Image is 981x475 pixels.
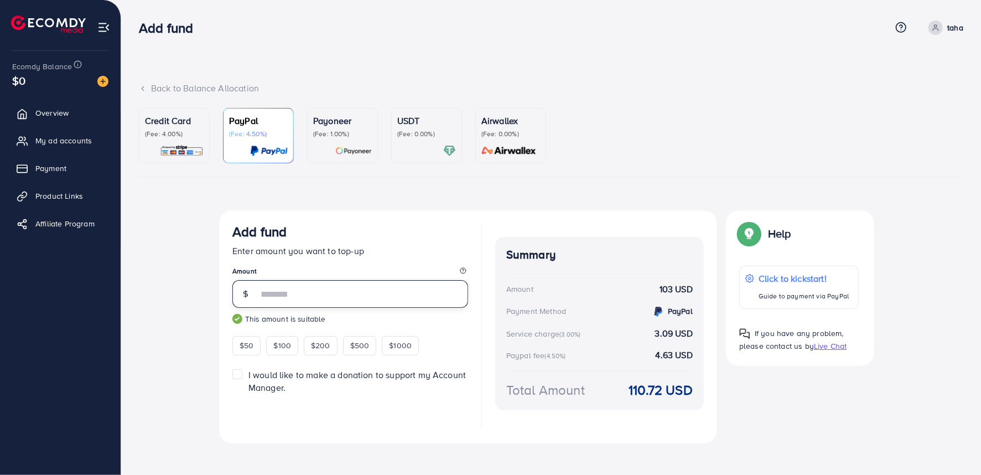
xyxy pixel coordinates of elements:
img: card [335,144,372,157]
span: $50 [240,340,253,351]
a: taha [924,20,963,35]
h3: Add fund [139,20,202,36]
a: Product Links [8,185,112,207]
div: Back to Balance Allocation [139,82,963,95]
a: Affiliate Program [8,213,112,235]
p: (Fee: 0.00%) [481,130,540,138]
p: Click to kickstart! [759,272,849,285]
h4: Summary [506,248,693,262]
p: Guide to payment via PayPal [759,290,849,303]
span: If you have any problem, please contact us by [739,328,844,352]
img: card [250,144,288,157]
div: Amount [506,283,533,295]
strong: PayPal [668,306,693,317]
p: (Fee: 0.00%) [397,130,456,138]
p: (Fee: 4.00%) [145,130,204,138]
span: $100 [273,340,291,351]
span: Live Chat [814,340,847,352]
div: Paypal fee [506,350,569,361]
p: Airwallex [481,114,540,127]
p: USDT [397,114,456,127]
iframe: PayPal [357,407,468,427]
strong: 3.09 USD [655,327,693,340]
div: Service charge [506,328,584,339]
img: card [478,144,540,157]
span: Payment [35,163,66,174]
small: (4.50%) [545,352,566,360]
legend: Amount [232,266,468,280]
p: Credit Card [145,114,204,127]
img: Popup guide [739,328,750,339]
img: Popup guide [739,224,759,244]
div: Total Amount [506,380,585,400]
img: credit [652,305,665,318]
span: I would like to make a donation to support my Account Manager. [248,369,466,394]
img: menu [97,21,110,34]
span: $500 [350,340,370,351]
img: card [443,144,456,157]
p: Enter amount you want to top-up [232,244,468,257]
small: (3.00%) [559,330,580,339]
a: Payment [8,157,112,179]
p: (Fee: 1.00%) [313,130,372,138]
strong: 110.72 USD [629,380,693,400]
p: (Fee: 4.50%) [229,130,288,138]
p: PayPal [229,114,288,127]
a: Overview [8,102,112,124]
span: $200 [311,340,330,351]
strong: 103 USD [660,283,693,296]
span: Overview [35,107,69,118]
img: image [97,76,108,87]
strong: 4.63 USD [656,349,693,362]
p: Help [768,227,791,240]
div: Payment Method [506,306,566,317]
p: Payoneer [313,114,372,127]
small: This amount is suitable [232,313,468,324]
img: logo [11,16,86,33]
span: $1000 [389,340,412,351]
span: $0 [12,73,25,89]
span: Product Links [35,190,83,202]
img: card [160,144,204,157]
a: My ad accounts [8,130,112,152]
p: taha [947,21,963,34]
h3: Add fund [232,224,287,240]
span: My ad accounts [35,135,92,146]
iframe: Chat [934,425,973,467]
img: guide [232,314,242,324]
span: Ecomdy Balance [12,61,72,72]
span: Affiliate Program [35,218,95,229]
